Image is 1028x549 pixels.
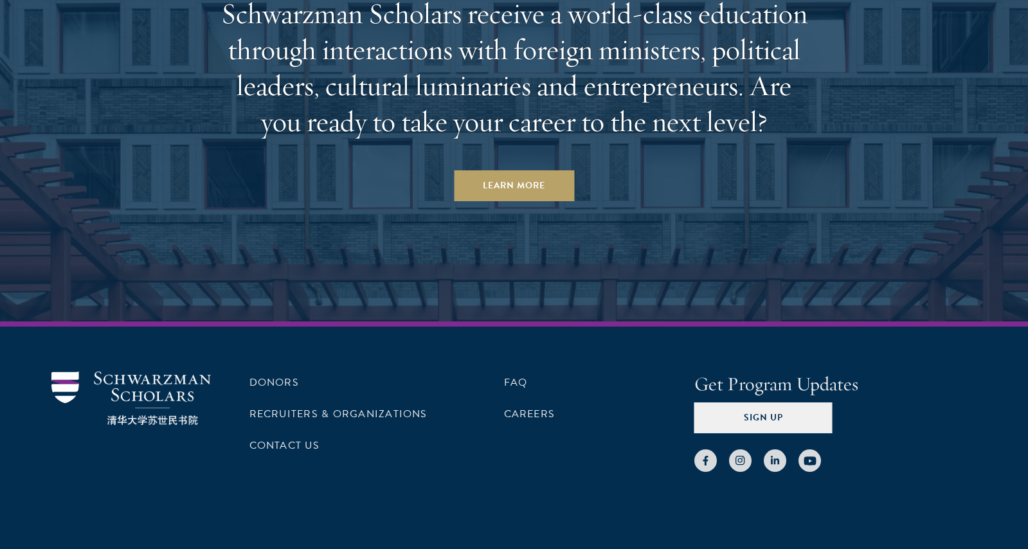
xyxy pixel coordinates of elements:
[504,406,555,422] a: Careers
[694,402,833,433] button: Sign Up
[249,375,299,390] a: Donors
[249,406,428,422] a: Recruiters & Organizations
[504,375,528,390] a: FAQ
[694,372,977,397] h4: Get Program Updates
[51,372,211,425] img: Schwarzman Scholars
[249,438,320,453] a: Contact Us
[454,170,574,201] a: Learn More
